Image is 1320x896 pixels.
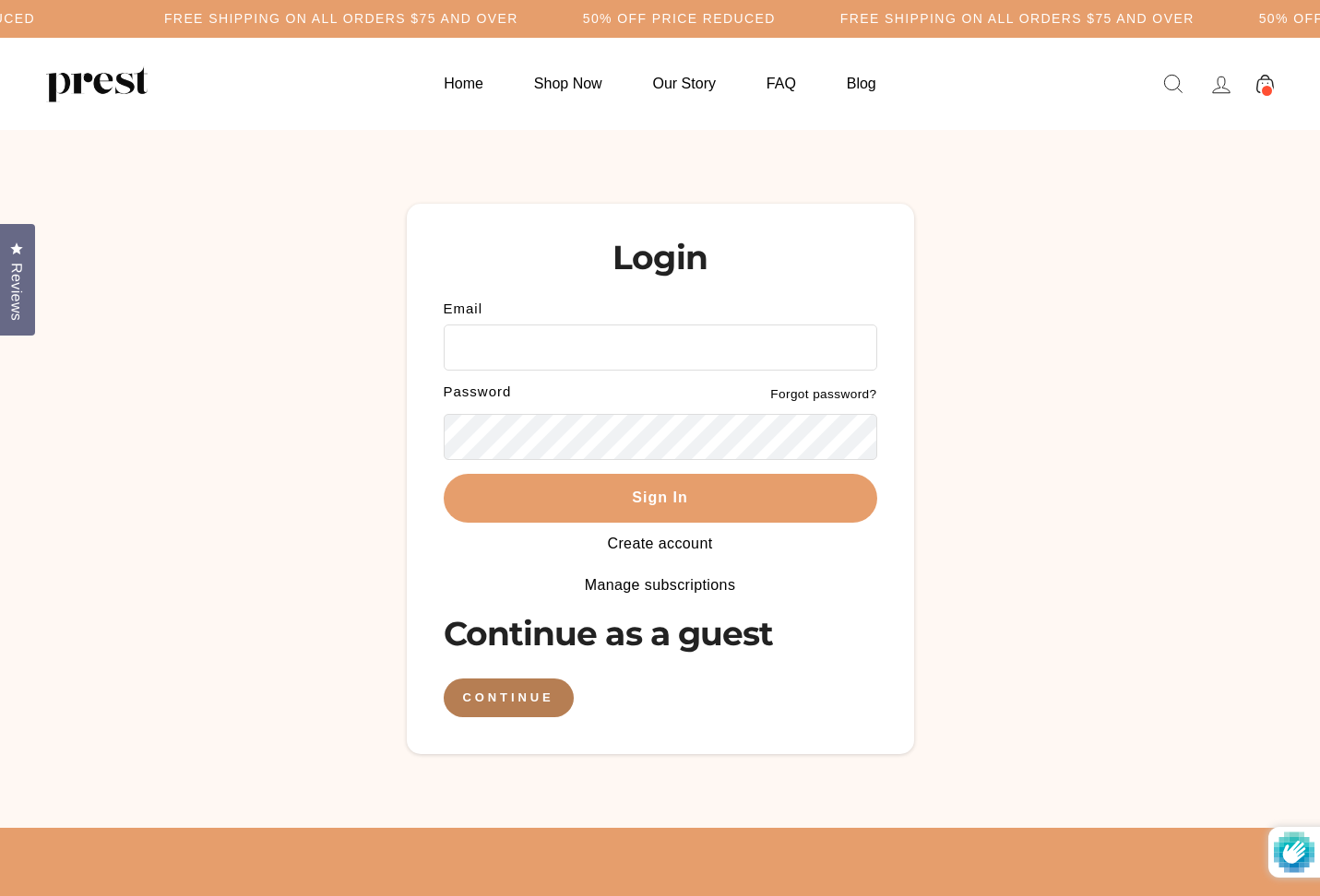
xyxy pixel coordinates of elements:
[511,65,625,101] a: Shop Now
[824,65,899,101] a: Blog
[1274,827,1314,878] img: Protected by hCaptcha
[5,263,29,321] span: Reviews
[421,65,898,101] ul: Primary
[444,678,574,717] button: Continue
[583,11,776,27] h5: 50% OFF PRICE REDUCED
[743,65,819,101] a: FAQ
[421,65,506,101] a: Home
[164,11,518,27] h5: Free Shipping on all orders $75 and over
[444,241,877,274] h1: Login
[585,577,736,593] a: Manage subscriptions
[444,474,877,523] button: Sign In
[630,65,739,101] a: Our Story
[444,301,877,315] label: Email
[770,387,876,401] a: Forgot password?
[444,617,877,650] h1: Continue as a guest
[444,384,660,398] label: Password
[840,11,1195,27] h5: Free Shipping on all orders $75 and over
[607,536,712,551] a: Create account
[46,65,148,102] img: PREST ORGANICS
